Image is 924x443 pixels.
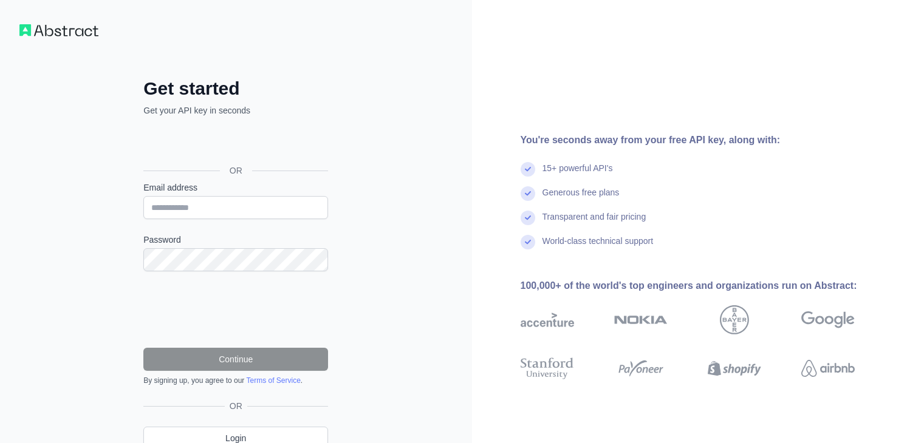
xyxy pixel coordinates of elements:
img: Workflow [19,24,98,36]
div: By signing up, you agree to our . [143,376,328,385]
img: shopify [708,355,761,382]
div: World-class technical support [542,235,654,259]
iframe: Sign in with Google Button [137,130,332,157]
h2: Get started [143,78,328,100]
img: accenture [521,305,574,334]
img: bayer [720,305,749,334]
a: Terms of Service [246,376,300,385]
img: check mark [521,211,535,225]
div: 15+ powerful API's [542,162,613,186]
div: 100,000+ of the world's top engineers and organizations run on Abstract: [521,279,894,293]
img: check mark [521,162,535,177]
img: airbnb [801,355,855,382]
img: check mark [521,186,535,201]
button: Continue [143,348,328,371]
div: Transparent and fair pricing [542,211,646,235]
div: Generous free plans [542,186,620,211]
p: Get your API key in seconds [143,104,328,117]
label: Password [143,234,328,246]
span: OR [225,400,247,412]
img: check mark [521,235,535,249]
img: nokia [614,305,668,334]
img: google [801,305,855,334]
iframe: reCAPTCHA [143,286,328,333]
label: Email address [143,181,328,194]
img: stanford university [521,355,574,382]
img: payoneer [614,355,668,382]
span: OR [220,164,252,177]
div: You're seconds away from your free API key, along with: [521,133,894,147]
